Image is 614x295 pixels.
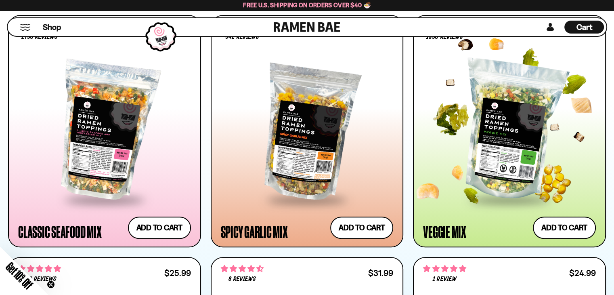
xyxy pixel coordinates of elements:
div: $31.99 [368,269,393,277]
button: Add to cart [330,217,393,239]
span: Free U.S. Shipping on Orders over $40 🍜 [243,1,371,9]
a: Shop [43,21,61,34]
div: $25.99 [164,269,191,277]
div: Spicy Garlic Mix [221,224,288,239]
span: Shop [43,22,61,33]
div: Classic Seafood Mix [18,224,101,239]
button: Add to cart [533,217,596,239]
button: Add to cart [128,217,191,239]
a: 4.68 stars 2793 reviews $26.99 Classic Seafood Mix Add to cart [8,15,201,247]
a: Cart [564,18,604,36]
button: Close teaser [47,280,55,289]
span: Get 10% Off [4,260,35,291]
div: $24.99 [569,269,596,277]
span: 4.62 stars [221,263,264,274]
span: 8 reviews [228,276,256,282]
a: 4.75 stars 942 reviews $25.99 Spicy Garlic Mix Add to cart [211,15,404,247]
button: Mobile Menu Trigger [20,24,31,31]
span: 5.00 stars [423,263,466,274]
a: 4.76 stars 1393 reviews $24.99 Veggie Mix Add to cart [413,15,606,247]
div: Veggie Mix [423,224,466,239]
span: Cart [576,22,592,32]
span: 1 review [433,276,456,282]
